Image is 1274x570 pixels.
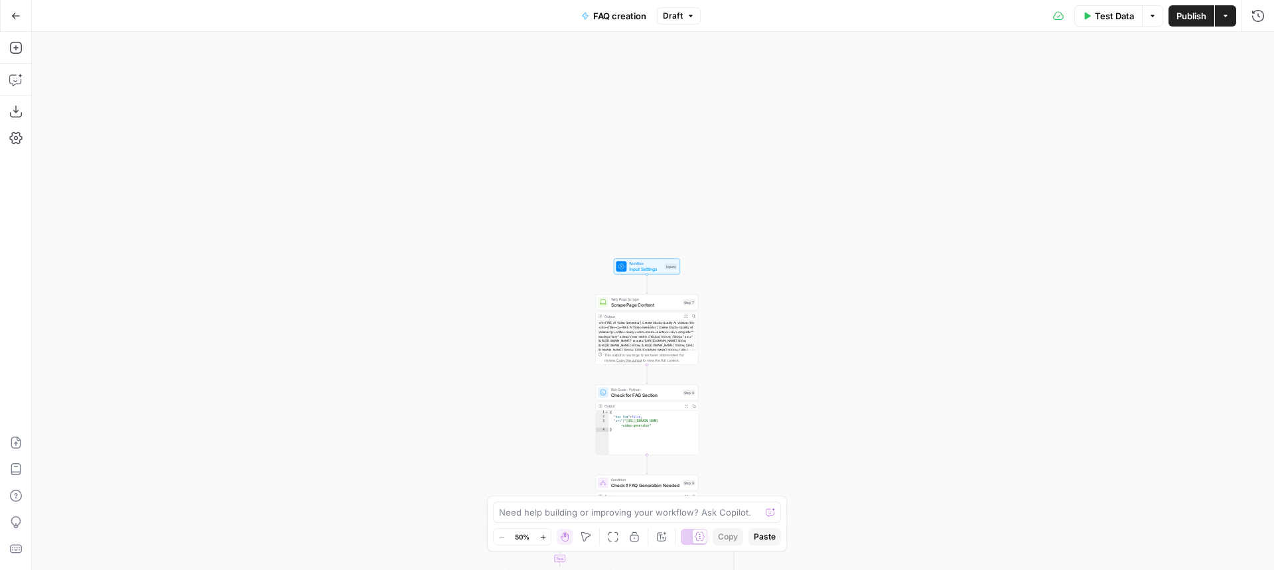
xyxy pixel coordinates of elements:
[754,531,776,543] span: Paste
[1176,9,1206,23] span: Publish
[595,295,698,365] div: Web Page ScrapeScrape Page ContentStep 7Output<h1>FREE AI Video Generator | Create Studio-Quality...
[604,494,680,499] div: Output
[611,387,680,392] span: Run Code · Python
[596,419,609,428] div: 3
[665,263,677,269] div: Inputs
[604,313,680,319] div: Output
[629,261,662,266] span: Workflow
[646,365,648,384] g: Edge from step_7 to step_8
[1095,9,1134,23] span: Test Data
[611,392,680,398] span: Check for FAQ Section
[1168,5,1214,27] button: Publish
[1074,5,1142,27] button: Test Data
[573,5,654,27] button: FAQ creation
[611,482,680,488] span: Check if FAQ Generation Needed
[596,415,609,419] div: 2
[596,428,609,433] div: 4
[646,275,648,294] g: Edge from start to step_7
[616,358,642,362] span: Copy the output
[611,297,680,302] span: Web Page Scrape
[515,532,530,542] span: 50%
[657,7,701,25] button: Draft
[611,301,680,308] span: Scrape Page Content
[611,477,680,482] span: Condition
[718,531,738,543] span: Copy
[604,403,680,409] div: Output
[683,480,695,486] div: Step 9
[596,411,609,415] div: 1
[595,385,698,455] div: Run Code · PythonCheck for FAQ SectionStep 8Output{ "has_faq":false, "url":"[URL][DOMAIN_NAME] -v...
[629,265,662,272] span: Input Settings
[646,455,648,474] g: Edge from step_8 to step_9
[663,10,683,22] span: Draft
[596,321,698,356] div: <h1>FREE AI Video Generator | Create Studio-Quality AI Videos</h1><div><title><p>FREE AI Video Ge...
[595,259,698,275] div: WorkflowInput SettingsInputs
[683,390,695,395] div: Step 8
[593,9,646,23] span: FAQ creation
[604,411,608,415] span: Toggle code folding, rows 1 through 4
[683,299,695,305] div: Step 7
[713,528,743,545] button: Copy
[604,352,695,363] div: This output is too large & has been abbreviated for review. to view the full content.
[748,528,781,545] button: Paste
[559,545,647,566] g: Edge from step_9 to step_10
